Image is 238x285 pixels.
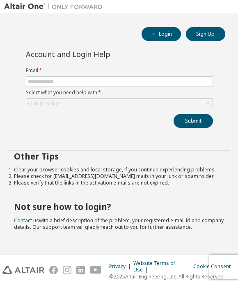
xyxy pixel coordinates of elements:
p: © 2025 Altair Engineering, Inc. All Rights Reserved. [109,273,236,280]
img: youtube.svg [90,266,102,274]
div: Cookie Consent [193,263,236,270]
span: with a brief description of the problem, your registered e-mail id and company details. Our suppo... [14,217,224,230]
div: Click to select [26,99,213,109]
div: Privacy [109,263,133,270]
h2: Other Tips [14,151,225,162]
li: Clear your browser cookies and local storage, if you continue experiencing problems. [14,166,225,173]
h2: Not sure how to login? [14,201,225,212]
button: Login [142,27,181,41]
button: Submit [174,114,213,128]
li: Please check for [EMAIL_ADDRESS][DOMAIN_NAME] mails in your junk or spam folder. [14,173,225,180]
button: Sign Up [186,27,225,41]
div: Click to select [28,100,60,107]
div: Account and Login Help [26,51,176,57]
li: Please verify that the links in the activation e-mails are not expired. [14,180,225,186]
img: linkedin.svg [76,266,85,274]
img: facebook.svg [49,266,58,274]
img: Altair One [4,2,107,11]
img: instagram.svg [63,266,71,274]
label: Email [26,67,213,74]
label: Select what you need help with [26,89,213,96]
img: altair_logo.svg [2,266,44,274]
div: Website Terms of Use [133,260,193,273]
a: Contact us [14,217,39,224]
